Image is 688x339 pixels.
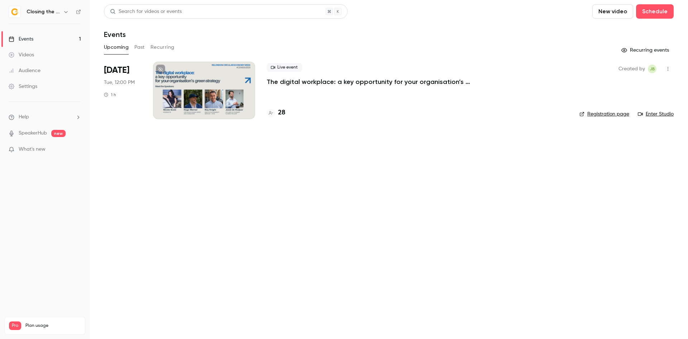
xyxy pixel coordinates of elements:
button: New video [592,4,633,19]
iframe: Noticeable Trigger [72,146,81,153]
button: Schedule [636,4,674,19]
span: What's new [19,146,46,153]
a: Registration page [579,110,629,118]
button: Recurring events [618,44,674,56]
a: 28 [267,108,285,118]
a: The digital workplace: a key opportunity for your organisation’s green strategy [267,77,482,86]
span: JB [650,65,655,73]
span: Created by [618,65,645,73]
span: Live event [267,63,302,72]
span: Pro [9,321,21,330]
span: [DATE] [104,65,129,76]
h4: 28 [278,108,285,118]
span: Tue, 12:00 PM [104,79,135,86]
img: Closing the Loop [9,6,20,18]
button: Upcoming [104,42,129,53]
div: Settings [9,83,37,90]
div: Oct 21 Tue, 11:00 AM (Europe/London) [104,62,142,119]
span: Plan usage [25,323,81,329]
button: Past [134,42,145,53]
div: Events [9,36,33,43]
h1: Events [104,30,126,39]
h6: Closing the Loop [27,8,60,15]
span: new [51,130,66,137]
span: Jan Baker [648,65,656,73]
a: Enter Studio [638,110,674,118]
div: 1 h [104,92,116,98]
div: Videos [9,51,34,58]
li: help-dropdown-opener [9,113,81,121]
div: Audience [9,67,40,74]
span: Help [19,113,29,121]
div: Search for videos or events [110,8,182,15]
button: Recurring [150,42,175,53]
a: SpeakerHub [19,130,47,137]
